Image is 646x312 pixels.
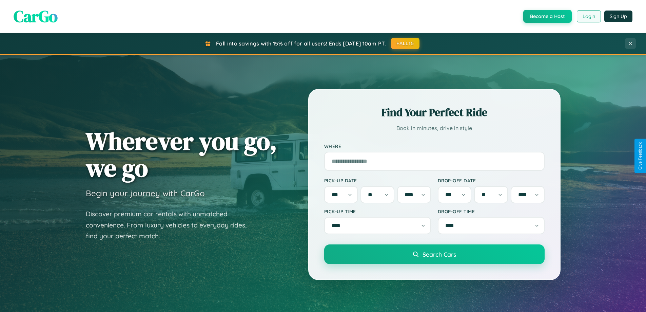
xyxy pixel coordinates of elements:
label: Drop-off Date [438,178,545,183]
button: Search Cars [324,244,545,264]
h2: Find Your Perfect Ride [324,105,545,120]
button: FALL15 [391,38,419,49]
label: Pick-up Time [324,208,431,214]
label: Drop-off Time [438,208,545,214]
label: Where [324,143,545,149]
span: Fall into savings with 15% off for all users! Ends [DATE] 10am PT. [216,40,386,47]
span: CarGo [14,5,58,27]
div: Give Feedback [638,142,643,170]
button: Become a Host [523,10,572,23]
p: Discover premium car rentals with unmatched convenience. From luxury vehicles to everyday rides, ... [86,208,255,242]
label: Pick-up Date [324,178,431,183]
button: Sign Up [604,11,632,22]
h1: Wherever you go, we go [86,128,277,181]
p: Book in minutes, drive in style [324,123,545,133]
h3: Begin your journey with CarGo [86,188,205,198]
button: Login [577,10,601,22]
span: Search Cars [423,251,456,258]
